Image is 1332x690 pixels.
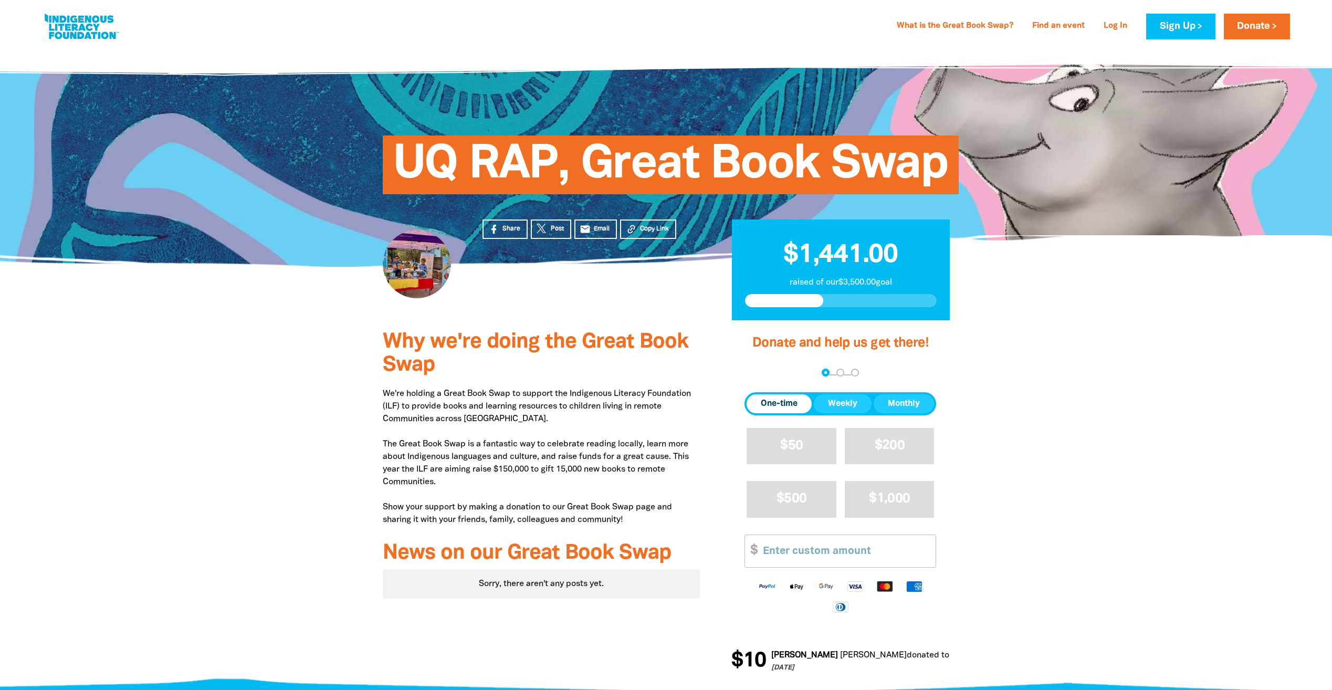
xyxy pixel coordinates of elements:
img: Mastercard logo [870,580,899,592]
span: Email [594,224,610,234]
span: $200 [875,440,905,452]
button: $50 [747,428,836,464]
span: $ [745,535,758,567]
span: $50 [780,440,803,452]
p: We're holding a Great Book Swap to support the Indigenous Literacy Foundation (ILF) to provide bo... [383,388,700,526]
a: Post [531,219,571,239]
img: Google Pay logo [811,580,841,592]
span: $500 [777,493,806,505]
h3: News on our Great Book Swap [383,542,700,565]
button: $1,000 [845,481,935,517]
img: Paypal logo [752,580,782,592]
img: Diners Club logo [826,601,855,613]
button: $500 [747,481,836,517]
a: What is the Great Book Swap? [890,18,1020,35]
p: raised of our $3,500.00 goal [745,276,937,289]
img: American Express logo [899,580,929,592]
a: Sign Up [1146,14,1215,39]
span: Donate and help us get there! [752,337,929,349]
button: One-time [747,394,812,413]
span: UQ RAP, Great Book Swap [393,143,948,194]
span: $1,000 [869,493,910,505]
button: Copy Link [620,219,676,239]
img: Visa logo [841,580,870,592]
a: Share [483,219,528,239]
span: donated to [907,652,949,659]
span: $10 [731,651,766,672]
a: emailEmail [574,219,617,239]
span: Monthly [888,398,920,410]
em: [PERSON_NAME] [771,652,838,659]
a: Log In [1097,18,1134,35]
img: Apple Pay logo [782,580,811,592]
span: Why we're doing the Great Book Swap [383,332,688,375]
div: Donation frequency [744,392,936,415]
i: email [580,224,591,235]
span: Share [502,224,520,234]
button: Weekly [814,394,872,413]
button: Navigate to step 3 of 3 to enter your payment details [851,369,859,377]
a: Find an event [1026,18,1091,35]
div: Paginated content [383,569,700,599]
button: Monthly [874,394,934,413]
input: Enter custom amount [756,535,936,567]
p: [DATE] [771,663,1050,674]
div: Sorry, there aren't any posts yet. [383,569,700,599]
em: [PERSON_NAME] [840,652,907,659]
button: Navigate to step 1 of 3 to enter your donation amount [822,369,830,377]
div: Available payment methods [744,572,936,621]
div: Donation stream [731,644,949,678]
button: Navigate to step 2 of 3 to enter your details [836,369,844,377]
button: $200 [845,428,935,464]
span: Post [551,224,564,234]
span: $1,441.00 [783,243,898,267]
a: Donate [1224,14,1290,39]
a: UQ RAP, Great Book Swap [949,652,1050,659]
span: One-time [761,398,798,410]
span: Weekly [828,398,857,410]
span: Copy Link [640,224,669,234]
